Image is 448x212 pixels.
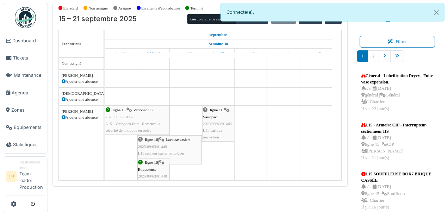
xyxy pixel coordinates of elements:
[145,160,158,164] span: ligne 16
[6,160,45,195] a: TP Gestionnaire localTeam leader Production
[307,49,323,57] a: 21 septembre 2025
[145,137,158,142] span: ligne 16
[62,61,101,67] div: Non-assigné
[11,107,45,113] span: Zones
[3,67,48,84] a: Maintenance
[88,5,108,11] label: Non assigné
[203,107,234,141] div: |
[13,141,45,148] span: Statistiques
[106,115,135,119] span: 2025/09/63/01428
[118,5,131,11] label: Assigné
[360,71,435,114] a: Général - Lubrification Dryex - Fuite vase expansion. n/a |[DATE] général |Général J CharlierIl y...
[63,5,78,11] label: En retard
[243,49,259,57] a: 19 septembre 2025
[62,79,101,85] div: Ajouter une absence
[62,91,101,96] div: [DEMOGRAPHIC_DATA][PERSON_NAME]
[361,171,434,183] div: L15 SOUFFLEUSE BOX7 BRIQUE CASSÉE
[361,135,434,162] div: n/a | [DATE] ligne 15 | CIP [PERSON_NAME] Il y a 21 jour(s)
[106,121,160,132] span: L15 - Variopack four - Remettre la sécurité de la trappe en ordre
[211,49,226,57] a: 18 septembre 2025
[361,73,434,85] div: Général - Lubrification Dryex - Fuite vase expansion.
[106,107,169,134] div: |
[12,37,45,44] span: Dashboard
[210,108,223,112] span: ligne 11
[12,89,45,96] span: Agenda
[3,119,48,136] a: Équipements
[62,42,81,46] span: Techniciens
[190,5,203,11] label: Terminé
[19,160,45,193] li: Team leader Production
[187,14,235,24] button: Gestionnaire de ressources
[203,121,232,126] span: 2025/09/63/01466
[138,151,184,162] span: L16 sécheur casier remplacer [PERSON_NAME]
[15,7,36,28] img: Badge_color-CXgf-gQk.svg
[133,108,153,112] span: Variopac FS
[3,101,48,119] a: Zones
[19,160,45,170] div: Gestionnaire local
[13,55,45,61] span: Tickets
[361,85,434,112] div: n/a | [DATE] général | Général J Charlier Il y a 22 jour(s)
[166,137,191,142] span: Laveuse casiers
[3,84,48,101] a: Agenda
[357,50,368,62] a: 1
[361,122,434,135] div: L15 - Armoire CIP - Interrupteur-sectionneur HS
[220,3,444,21] div: Connecté(e).
[113,108,125,112] span: ligne 15
[141,5,180,11] label: En attente d'approbation
[178,49,194,57] a: 17 septembre 2025
[138,167,156,172] span: Etiqueteuse
[62,108,101,114] div: [PERSON_NAME]
[203,115,217,119] span: Variopac
[6,171,17,182] li: TP
[58,15,137,23] h2: 15 – 21 septembre 2025
[428,3,444,22] button: Close
[360,120,435,163] a: L15 - Armoire CIP - Interrupteur-sectionneur HS n/a |[DATE] ligne 15 |CIP [PERSON_NAME]Il y a 21 ...
[138,159,169,200] div: |
[3,136,48,153] a: Statistiques
[62,114,101,120] div: Ajouter une absence
[275,49,291,57] a: 20 septembre 2025
[138,144,167,149] span: 2025/09/63/01449
[62,96,101,102] div: Ajouter une absence
[14,72,45,79] span: Maintenance
[361,183,434,211] div: n/a | [DATE] ligne 15 | Souffleuse J Charlier Il y a 16 jour(s)
[113,49,128,57] a: 15 septembre 2025
[3,49,48,67] a: Tickets
[368,50,379,62] a: 2
[145,49,162,57] a: 16 septembre 2025
[360,36,435,48] button: Filtrer
[207,39,230,48] a: Semaine 38
[3,32,48,49] a: Dashboard
[138,174,167,178] span: 2025/09/63/01448
[208,30,229,39] a: 15 septembre 2025
[203,128,222,139] span: L11-variopa inspection
[357,50,438,68] nav: pager
[14,124,45,131] span: Équipements
[62,73,101,79] div: [PERSON_NAME]
[138,136,201,163] div: |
